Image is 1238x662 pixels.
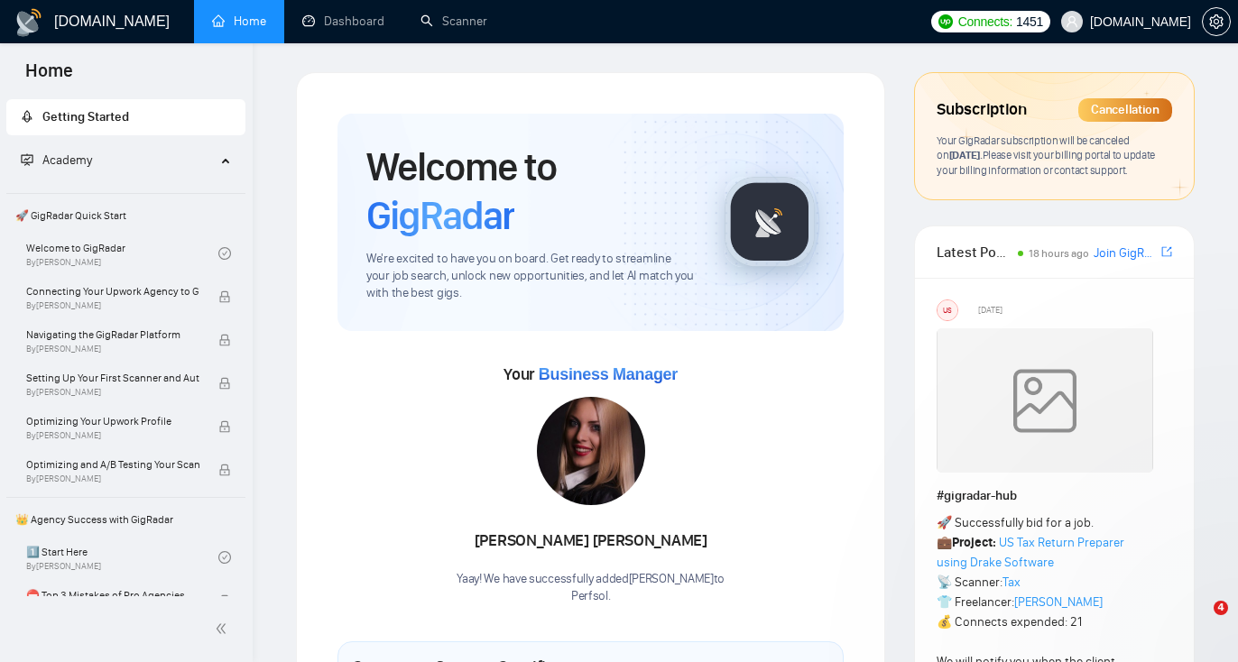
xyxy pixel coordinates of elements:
[26,455,199,474] span: Optimizing and A/B Testing Your Scanner for Better Results
[504,364,678,384] span: Your
[1016,12,1043,32] span: 1451
[26,538,218,577] a: 1️⃣ Start HereBy[PERSON_NAME]
[218,290,231,303] span: lock
[21,110,33,123] span: rocket
[1202,7,1231,36] button: setting
[212,14,266,29] a: homeHome
[26,412,199,430] span: Optimizing Your Upwork Profile
[218,594,231,607] span: lock
[218,247,231,260] span: check-circle
[8,501,244,538] span: 👑 Agency Success with GigRadar
[26,344,199,354] span: By [PERSON_NAME]
[14,8,43,37] img: logo
[937,328,1153,473] img: weqQh+iSagEgQAAAABJRU5ErkJggg==
[1002,575,1021,590] a: Tax
[42,109,129,124] span: Getting Started
[8,198,244,234] span: 🚀 GigRadar Quick Start
[26,586,199,604] span: ⛔ Top 3 Mistakes of Pro Agencies
[26,326,199,344] span: Navigating the GigRadar Platform
[1094,244,1158,263] a: Join GigRadar Slack Community
[938,14,953,29] img: upwork-logo.png
[1014,594,1103,610] a: [PERSON_NAME]
[937,133,1155,177] span: Your GigRadar subscription will be canceled Please visit your billing portal to update your billi...
[26,282,199,300] span: Connecting Your Upwork Agency to GigRadar
[949,148,983,161] span: [DATE] .
[1202,14,1231,29] a: setting
[1078,98,1172,122] div: Cancellation
[958,12,1012,32] span: Connects:
[420,14,487,29] a: searchScanner
[218,464,231,476] span: lock
[457,526,725,556] div: [PERSON_NAME] [PERSON_NAME]
[537,397,645,505] img: 1687098702249-120.jpg
[6,99,245,135] li: Getting Started
[457,588,725,605] p: Perfsol .
[1066,15,1078,28] span: user
[539,365,678,383] span: Business Manager
[21,153,33,166] span: fund-projection-screen
[26,234,218,273] a: Welcome to GigRadarBy[PERSON_NAME]
[937,148,982,161] span: on
[11,58,88,96] span: Home
[1214,601,1228,615] span: 4
[1029,247,1089,260] span: 18 hours ago
[218,420,231,433] span: lock
[938,300,957,320] div: US
[302,14,384,29] a: dashboardDashboard
[218,334,231,346] span: lock
[26,387,199,398] span: By [PERSON_NAME]
[26,474,199,484] span: By [PERSON_NAME]
[366,251,696,302] span: We're excited to have you on board. Get ready to streamline your job search, unlock new opportuni...
[978,302,1002,318] span: [DATE]
[26,430,199,441] span: By [PERSON_NAME]
[21,152,92,168] span: Academy
[1161,244,1172,261] a: export
[1161,244,1172,259] span: export
[42,152,92,168] span: Academy
[937,241,1012,263] span: Latest Posts from the GigRadar Community
[366,191,514,240] span: GigRadar
[26,369,199,387] span: Setting Up Your First Scanner and Auto-Bidder
[457,571,725,605] div: Yaay! We have successfully added [PERSON_NAME] to
[937,486,1172,506] h1: # gigradar-hub
[215,620,233,638] span: double-left
[1177,601,1220,644] iframe: Intercom live chat
[218,377,231,390] span: lock
[937,95,1026,125] span: Subscription
[952,535,996,550] strong: Project:
[366,143,696,240] h1: Welcome to
[26,300,199,311] span: By [PERSON_NAME]
[937,535,1124,570] a: US Tax Return Preparer using Drake Software
[725,177,815,267] img: gigradar-logo.png
[1203,14,1230,29] span: setting
[218,551,231,564] span: check-circle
